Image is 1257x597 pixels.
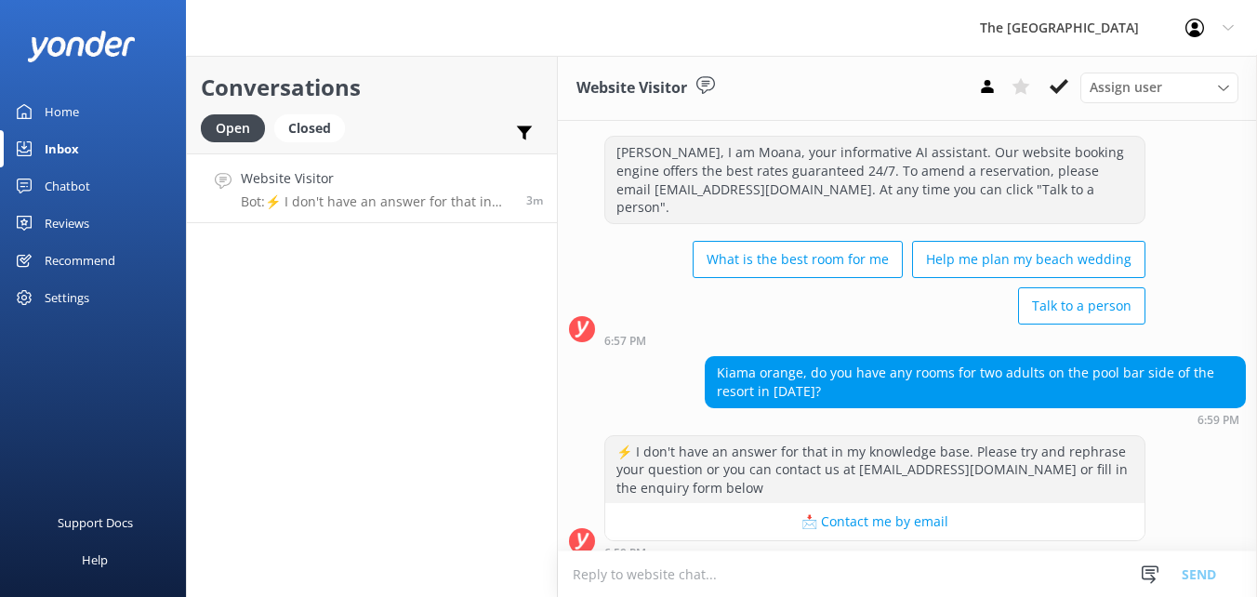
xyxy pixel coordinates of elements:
[604,546,1145,559] div: 12:59am 16-Aug-2025 (UTC -10:00) Pacific/Honolulu
[1197,415,1239,426] strong: 6:59 PM
[201,70,543,105] h2: Conversations
[1018,287,1145,325] button: Talk to a person
[604,334,1145,347] div: 12:57am 16-Aug-2025 (UTC -10:00) Pacific/Honolulu
[45,205,89,242] div: Reviews
[45,167,90,205] div: Chatbot
[693,241,903,278] button: What is the best room for me
[1080,73,1238,102] div: Assign User
[604,548,646,559] strong: 6:59 PM
[605,503,1145,540] button: 📩 Contact me by email
[45,279,89,316] div: Settings
[605,137,1145,222] div: [PERSON_NAME], I am Moana, your informative AI assistant. Our website booking engine offers the b...
[576,76,687,100] h3: Website Visitor
[241,168,512,189] h4: Website Visitor
[604,336,646,347] strong: 6:57 PM
[45,242,115,279] div: Recommend
[241,193,512,210] p: Bot: ⚡ I don't have an answer for that in my knowledge base. Please try and rephrase your questio...
[45,93,79,130] div: Home
[201,117,274,138] a: Open
[274,114,345,142] div: Closed
[201,114,265,142] div: Open
[58,504,133,541] div: Support Docs
[605,436,1145,504] div: ⚡ I don't have an answer for that in my knowledge base. Please try and rephrase your question or ...
[1090,77,1162,98] span: Assign user
[526,192,543,208] span: 12:59am 16-Aug-2025 (UTC -10:00) Pacific/Honolulu
[45,130,79,167] div: Inbox
[187,153,557,223] a: Website VisitorBot:⚡ I don't have an answer for that in my knowledge base. Please try and rephras...
[912,241,1145,278] button: Help me plan my beach wedding
[28,31,135,61] img: yonder-white-logo.png
[82,541,108,578] div: Help
[706,357,1245,406] div: Kiama orange, do you have any rooms for two adults on the pool bar side of the resort in [DATE]?
[274,117,354,138] a: Closed
[705,413,1246,426] div: 12:59am 16-Aug-2025 (UTC -10:00) Pacific/Honolulu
